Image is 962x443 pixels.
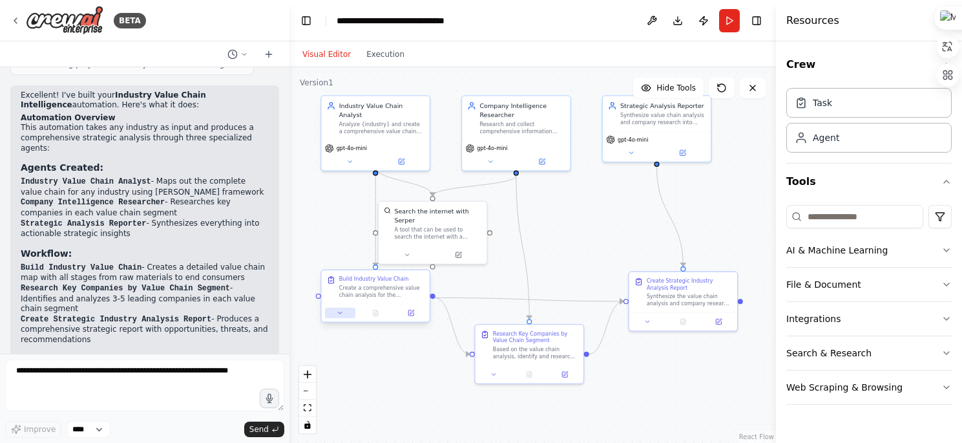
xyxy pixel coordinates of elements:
[647,277,732,292] div: Create Strategic Industry Analysis Report
[339,102,424,119] div: Industry Value Chain Analyst
[786,233,952,267] button: AI & Machine Learning
[633,78,704,98] button: Hide Tools
[339,121,424,135] div: Analyze {industry} and create a comprehensive value chain mapping that identifies all key stages ...
[479,121,565,135] div: Research and collect comprehensive information about companies operating within specific value ch...
[656,83,696,93] span: Hide Tools
[21,248,72,259] strong: Workflow:
[493,330,578,344] div: Research Key Companies by Value Chain Segment
[786,164,952,200] button: Tools
[5,421,61,438] button: Improve
[813,96,832,109] div: Task
[21,177,269,197] li: - Maps out the complete value chain for any industry using [PERSON_NAME] framework
[26,6,103,35] img: Logo
[337,145,367,152] span: gpt-4o-mini
[339,276,409,283] div: Build Industry Value Chain
[24,424,56,435] span: Improve
[260,389,279,408] button: Click to speak your automation idea
[618,136,648,143] span: gpt-4o-mini
[21,219,269,239] li: - Synthesizes everything into actionable strategic insights
[493,346,578,360] div: Based on the value chain analysis, identify and research 3-5 leading companies operating in each ...
[428,176,521,196] g: Edge from f8eb4a48-bb57-49dc-9fc6-15099dba0d19 to f761c9bf-be17-40c4-860d-aca4f74533dd
[21,91,206,110] strong: Industry Value Chain Intelligence
[550,369,580,380] button: Open in side panel
[320,271,430,324] div: Build Industry Value ChainCreate a comprehensive value chain analysis for the {industry} industry...
[813,131,839,144] div: Agent
[396,308,426,318] button: Open in side panel
[786,371,952,404] button: Web Scraping & Browsing
[249,424,269,435] span: Send
[512,176,534,319] g: Edge from f8eb4a48-bb57-49dc-9fc6-15099dba0d19 to 0414c5f1-7579-4a4a-83b7-9027fbf97c59
[394,207,481,224] div: Search the internet with Serper
[21,219,146,228] code: Strategic Analysis Reporter
[244,422,284,437] button: Send
[21,314,269,345] li: - Produces a comprehensive strategic report with opportunities, threats, and recommendations
[658,147,707,158] button: Open in side panel
[377,157,426,167] button: Open in side panel
[384,207,391,214] img: SerperDevTool
[299,366,316,383] button: zoom in
[21,283,269,314] li: - Identifies and analyzes 3-5 leading companies in each value chain segment
[21,113,115,122] strong: Automation Overview
[297,12,315,30] button: Hide left sidebar
[477,145,507,152] span: gpt-4o-mini
[21,162,103,173] strong: Agents Created:
[435,294,623,306] g: Edge from be0e387b-ac7c-44a8-acc5-5d68468cd3e3 to d4dfa22d-32bc-4dc7-b16a-b1930b89c500
[21,197,269,218] li: - Researches key companies in each value chain segment
[786,47,952,83] button: Crew
[786,268,952,301] button: File & Document
[21,91,269,111] p: Excellent! I've built your automation. Here's what it does:
[786,336,952,370] button: Search & Research
[295,47,359,62] button: Visual Editor
[786,13,839,28] h4: Resources
[461,95,571,171] div: Company Intelligence ResearcherResearch and collect comprehensive information about companies ope...
[628,271,738,331] div: Create Strategic Industry Analysis ReportSynthesize the value chain analysis and company research...
[337,14,476,27] nav: breadcrumb
[21,315,211,324] code: Create Strategic Industry Analysis Report
[665,316,702,327] button: No output available
[647,293,732,307] div: Synthesize the value chain analysis and company research into a comprehensive strategic analysis ...
[114,13,146,28] div: BETA
[299,383,316,400] button: zoom out
[394,226,481,241] div: A tool that can be used to search the internet with a search_query. Supports different search typ...
[339,285,424,299] div: Create a comprehensive value chain analysis for the {industry} industry. Research and map out all...
[786,302,952,336] button: Integrations
[510,369,548,380] button: No output available
[21,123,269,153] p: This automation takes any industry as input and produces a comprehensive strategic analysis throu...
[300,78,333,88] div: Version 1
[620,112,706,126] div: Synthesize value chain analysis and company research into actionable strategic insights for {indu...
[21,177,151,186] code: Industry Value Chain Analyst
[435,294,470,359] g: Edge from be0e387b-ac7c-44a8-acc5-5d68468cd3e3 to 0414c5f1-7579-4a4a-83b7-9027fbf97c59
[620,102,706,111] div: Strategic Analysis Reporter
[299,366,316,433] div: React Flow controls
[320,95,430,171] div: Industry Value Chain AnalystAnalyze {industry} and create a comprehensive value chain mapping tha...
[517,157,567,167] button: Open in side panel
[371,167,437,196] g: Edge from 288971d4-112c-4eed-ae55-69e204b96b16 to f761c9bf-be17-40c4-860d-aca4f74533dd
[602,95,712,162] div: Strategic Analysis ReporterSynthesize value chain analysis and company research into actionable s...
[359,47,412,62] button: Execution
[748,12,766,30] button: Hide right sidebar
[434,250,483,260] button: Open in side panel
[21,263,269,283] li: - Creates a detailed value chain map with all stages from raw materials to end consumers
[21,263,141,272] code: Build Industry Value Chain
[222,47,253,62] button: Switch to previous chat
[739,433,774,440] a: React Flow attribution
[299,400,316,416] button: fit view
[786,200,952,415] div: Tools
[653,167,687,266] g: Edge from 2e38fb24-a1f0-4c3d-9973-652f82b8629e to d4dfa22d-32bc-4dc7-b16a-b1930b89c500
[786,83,952,163] div: Crew
[357,308,394,318] button: No output available
[479,102,565,119] div: Company Intelligence Researcher
[258,47,279,62] button: Start a new chat
[21,284,230,293] code: Research Key Companies by Value Chain Segment
[299,416,316,433] button: toggle interactivity
[378,200,488,265] div: SerperDevToolSearch the internet with SerperA tool that can be used to search the internet with a...
[589,297,623,358] g: Edge from 0414c5f1-7579-4a4a-83b7-9027fbf97c59 to d4dfa22d-32bc-4dc7-b16a-b1930b89c500
[704,316,734,327] button: Open in side panel
[21,198,165,207] code: Company Intelligence Researcher
[474,324,584,384] div: Research Key Companies by Value Chain SegmentBased on the value chain analysis, identify and rese...
[371,167,380,266] g: Edge from 288971d4-112c-4eed-ae55-69e204b96b16 to be0e387b-ac7c-44a8-acc5-5d68468cd3e3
